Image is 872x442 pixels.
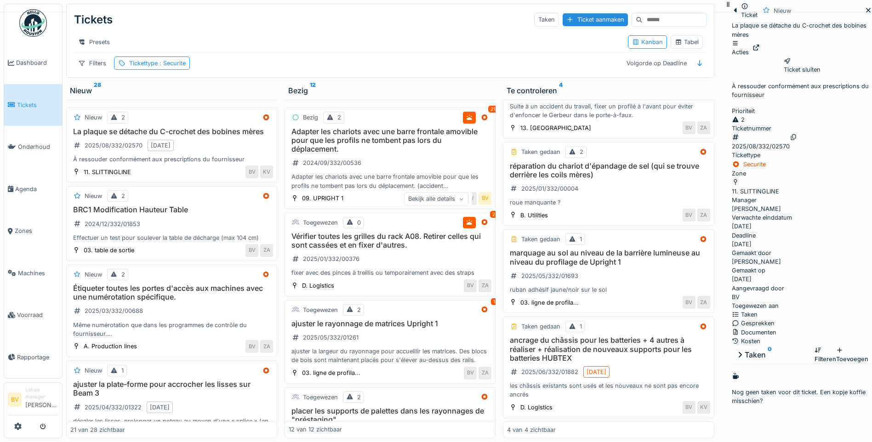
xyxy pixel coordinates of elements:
div: les châssis existants sont usés et les nouveaux ne sont pas encore ancrés [507,381,710,399]
div: Tickettype [732,151,872,159]
div: 12 van 12 zichtbaar [289,425,342,434]
div: 2025/04/332/01322 [85,403,142,412]
div: 2 [357,306,361,314]
li: [PERSON_NAME] [25,386,58,413]
div: Acties [732,39,749,57]
div: Filters [74,57,110,70]
div: Bezig [288,85,492,96]
div: À ressouder conformément aux prescriptions du fournisseur [70,155,273,164]
a: Machines [4,252,62,295]
div: BV [683,209,695,221]
sup: 4 [559,85,563,96]
sup: 12 [310,85,316,96]
h3: marquage au sol au niveau de la barrière lumineuse au niveau du profilage de Upright 1 [507,249,710,266]
div: BV [683,121,695,134]
div: [PERSON_NAME] [732,196,872,213]
span: Rapportage [17,353,58,362]
div: 2 [121,192,125,200]
a: BV Lokale manager[PERSON_NAME] [8,386,58,415]
div: Nieuw [85,113,102,122]
div: Toegewezen [303,218,338,227]
span: : Securite [158,60,186,67]
div: 4 van 4 zichtbaar [507,425,556,434]
div: Ticket [741,11,758,19]
div: ruban adhésif jaune/noir sur le sol [507,285,710,294]
div: 1 [580,235,582,244]
div: ZA [479,279,491,292]
div: Taken [735,349,815,360]
h3: La plaque se détache du C-crochet des bobines mères [70,127,273,136]
div: Taken gedaan [521,322,560,331]
div: Bekijk alle details [404,192,468,205]
h3: Vérifier toutes les grilles du rack A08. Retirer celles qui sont cassées et en fixer d'autres. [289,232,491,249]
div: 09. UPRIGHT 1 [302,194,343,203]
div: BV [245,244,258,257]
div: B. Utilities [520,211,548,220]
div: Securite [743,160,766,169]
div: 2025/05/332/01693 [521,272,578,280]
div: Tickets [74,8,113,32]
div: Nieuw [85,192,102,200]
div: Volgorde op Deadline [622,57,691,70]
div: 21 van 28 zichtbaar [70,425,125,434]
div: 2024/09/332/00536 [303,159,361,167]
div: roue manquante ? [507,198,710,207]
a: Voorraad [4,294,62,336]
div: ajuster la largeur du rayonnage pour accueillir les matrices. Des blocs de bois sont maintenant p... [289,347,491,364]
div: 11. SLITTINGLINE [84,168,131,176]
div: 2 [732,115,872,124]
a: Rapportage [4,336,62,379]
span: Tickets [17,101,58,109]
div: ZA [260,340,273,353]
li: BV [8,393,22,407]
div: 03. ligne de profila... [302,368,360,377]
span: Onderhoud [18,142,58,151]
div: Tabel [675,38,699,46]
div: Nog geen taken voor dit ticket. Een kopje koffie misschien? [732,372,872,406]
div: BV [464,279,477,292]
div: 2 [580,147,583,156]
div: Verwachte einddatum [732,213,872,222]
h3: ajuster le rayonnage de matrices Upright 1 [289,319,491,328]
div: BV [464,367,477,380]
div: 2025/08/332/02570 [732,142,790,151]
div: Taken gedaan [521,147,560,156]
div: Prioriteit [732,107,872,115]
div: 2025/08/332/02570 [85,141,142,150]
div: 2 [490,211,497,218]
sup: 28 [94,85,101,96]
div: KV [697,401,710,414]
a: Tickets [4,84,62,126]
div: 1 [491,298,497,305]
div: Te controleren [507,85,710,96]
a: Onderhoud [4,126,62,168]
div: [DATE] [587,368,606,376]
div: 0 [357,218,361,227]
div: [DATE] [150,403,170,412]
div: fixer avec des pinces à treillis ou temporairement avec des straps [289,268,491,277]
div: 2 [337,113,341,122]
h3: placer les supports de palettes dans les rayonnages de "préstaging" [289,407,491,424]
h3: ajuster la plate-forme pour accrocher les lisses sur Beam 3 [70,380,273,397]
div: 03. table de sortie [84,246,134,255]
div: Gemaakt op [732,266,872,275]
div: 1 [580,322,582,331]
div: BV [479,192,491,205]
div: ZA [697,296,710,309]
div: Filteren [815,346,836,363]
span: Agenda [15,185,58,193]
span: Dashboard [16,58,58,67]
div: Documenten [732,328,872,337]
div: 2025/01/332/00004 [521,184,578,193]
div: 13. [GEOGRAPHIC_DATA] [520,124,591,132]
div: Toegewezen aan [732,301,872,310]
div: BV [245,340,258,353]
div: ZA [260,244,273,257]
div: Ticket aanmaken [563,13,628,26]
div: [DATE] [732,240,752,249]
p: À ressouder conformément aux prescriptions du fournisseur [732,82,872,99]
span: Zones [15,227,58,235]
div: 2024/12/332/01853 [85,220,140,228]
div: BV [683,296,695,309]
div: D. Logistics [520,403,553,412]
